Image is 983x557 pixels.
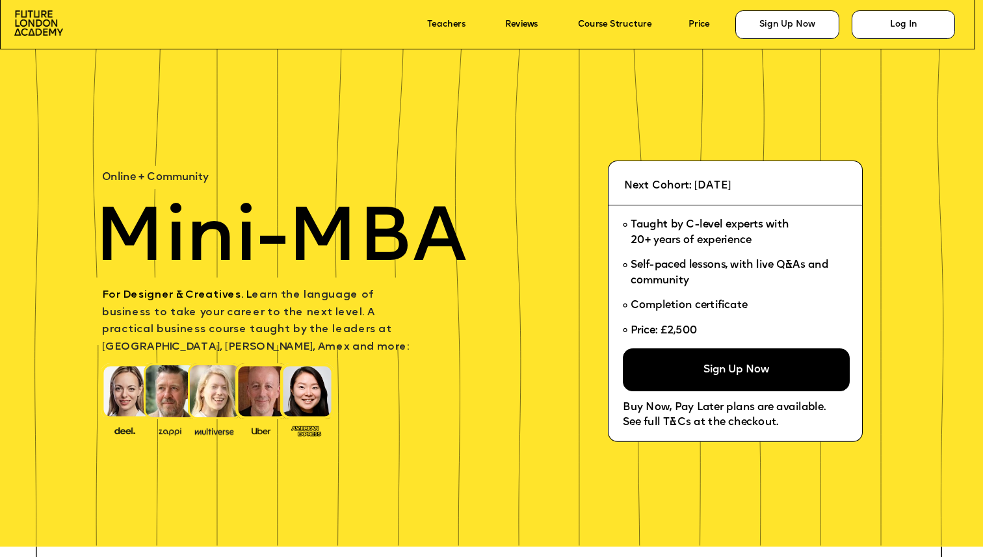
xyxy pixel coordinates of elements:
[688,20,709,30] a: Price
[102,290,409,352] span: earn the language of business to take your career to the next level. A practical business course ...
[624,181,731,191] span: Next Cohort: [DATE]
[287,423,325,437] img: image-93eab660-639c-4de6-957c-4ae039a0235a.png
[631,326,698,336] span: Price: £2,500
[14,10,63,35] img: image-aac980e9-41de-4c2d-a048-f29dd30a0068.png
[623,418,778,428] span: See full T&Cs at the checkout.
[631,220,789,246] span: Taught by C-level experts with 20+ years of experience
[105,424,144,436] img: image-388f4489-9820-4c53-9b08-f7df0b8d4ae2.png
[578,20,652,30] a: Course Structure
[94,202,467,279] span: Mini-MBA
[242,425,280,435] img: image-99cff0b2-a396-4aab-8550-cf4071da2cb9.png
[631,300,748,311] span: Completion certificate
[102,290,252,300] span: For Designer & Creatives. L
[427,20,465,30] a: Teachers
[623,402,826,413] span: Buy Now, Pay Later plans are available.
[102,173,209,183] span: Online + Community
[151,425,189,435] img: image-b2f1584c-cbf7-4a77-bbe0-f56ae6ee31f2.png
[505,20,538,30] a: Reviews
[191,424,237,436] img: image-b7d05013-d886-4065-8d38-3eca2af40620.png
[631,261,832,287] span: Self-paced lessons, with live Q&As and community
